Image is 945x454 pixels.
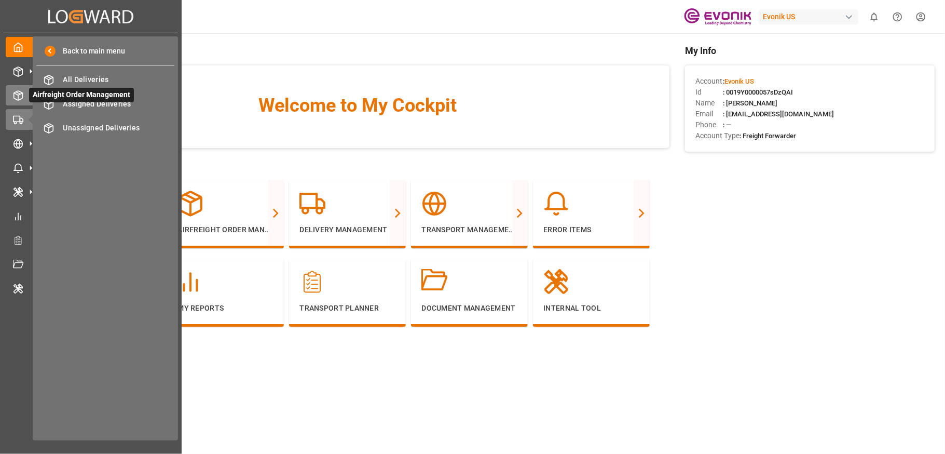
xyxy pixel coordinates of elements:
[177,303,273,314] p: My Reports
[695,98,723,109] span: Name
[695,109,723,119] span: Email
[724,77,754,85] span: Evonik US
[543,224,639,235] p: Error Items
[421,224,517,235] p: Transport Management
[299,303,395,314] p: Transport Planner
[862,5,886,29] button: show 0 new notifications
[63,123,175,133] span: Unassigned Deliveries
[886,5,909,29] button: Help Center
[695,76,723,87] span: Account
[723,110,834,118] span: : [EMAIL_ADDRESS][DOMAIN_NAME]
[421,303,517,314] p: Document Management
[723,121,731,129] span: : —
[177,224,273,235] p: Airfreight Order Management
[36,118,174,138] a: Unassigned Deliveries
[723,99,777,107] span: : [PERSON_NAME]
[29,88,134,102] span: Airfreight Order Management
[759,7,862,26] button: Evonik US
[759,9,858,24] div: Evonik US
[63,74,175,85] span: All Deliveries
[66,91,649,119] span: Welcome to My Cockpit
[6,254,176,274] a: Document Management
[685,44,935,58] span: My Info
[723,88,793,96] span: : 0019Y0000057sDzQAI
[299,224,395,235] p: Delivery Management
[684,8,751,26] img: Evonik-brand-mark-Deep-Purple-RGB.jpeg_1700498283.jpeg
[36,70,174,90] a: All Deliveries
[6,206,176,226] a: My Reports
[6,37,176,57] a: My Cockpit
[739,132,796,140] span: : Freight Forwarder
[723,77,754,85] span: :
[56,46,126,57] span: Back to main menu
[695,87,723,98] span: Id
[45,158,669,172] span: Navigation
[36,94,174,114] a: Assigned Deliveries
[6,230,176,250] a: Transport Planner
[695,130,739,141] span: Account Type
[695,119,723,130] span: Phone
[63,99,175,110] span: Assigned Deliveries
[6,278,176,299] a: Internal Tool
[543,303,639,314] p: Internal Tool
